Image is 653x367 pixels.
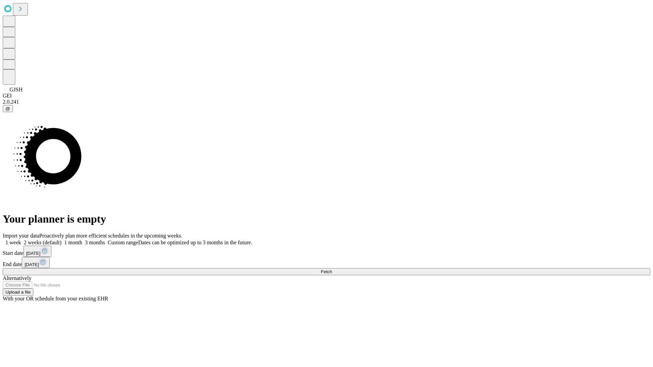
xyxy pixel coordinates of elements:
span: Dates can be optimized up to 3 months in the future. [138,240,252,245]
span: Proactively plan more efficient schedules in the upcoming weeks. [39,233,182,239]
h1: Your planner is empty [3,213,650,225]
span: @ [5,106,10,111]
button: Upload a file [3,289,33,296]
span: 1 month [64,240,82,245]
button: @ [3,105,13,112]
button: [DATE] [23,246,51,257]
span: [DATE] [26,251,40,256]
div: Start date [3,246,650,257]
span: 2 weeks (default) [24,240,62,245]
span: 3 months [85,240,105,245]
div: GEI [3,93,650,99]
span: Alternatively [3,275,31,281]
button: Fetch [3,268,650,275]
span: Fetch [321,269,332,274]
span: [DATE] [24,262,39,267]
button: [DATE] [22,257,50,268]
span: Import your data [3,233,39,239]
span: GJSH [10,87,22,92]
div: 2.0.241 [3,99,650,105]
span: Custom range [108,240,138,245]
div: End date [3,257,650,268]
span: With your OR schedule from your existing EHR [3,296,108,301]
span: 1 week [5,240,21,245]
